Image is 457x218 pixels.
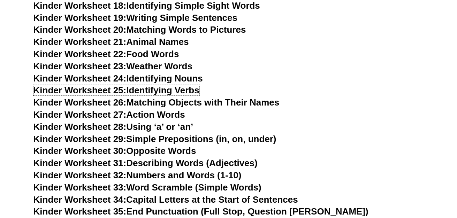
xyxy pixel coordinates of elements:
[33,206,368,217] a: Kinder Worksheet 35:End Punctuation (Full Stop, Question [PERSON_NAME])
[33,85,199,95] a: Kinder Worksheet 25:Identifying Verbs
[33,109,185,120] a: Kinder Worksheet 27:Action Words
[33,97,127,108] span: Kinder Worksheet 26:
[33,24,246,35] a: Kinder Worksheet 20:Matching Words to Pictures
[33,37,127,47] span: Kinder Worksheet 21:
[33,206,127,217] span: Kinder Worksheet 35:
[33,134,276,144] a: Kinder Worksheet 29:Simple Prepositions (in, on, under)
[33,170,242,180] a: Kinder Worksheet 32:Numbers and Words (1-10)
[33,122,127,132] span: Kinder Worksheet 28:
[33,182,261,193] a: Kinder Worksheet 33:Word Scramble (Simple Words)
[33,146,196,156] a: Kinder Worksheet 30:Opposite Words
[33,158,258,168] a: Kinder Worksheet 31:Describing Words (Adjectives)
[33,61,192,71] a: Kinder Worksheet 23:Weather Words
[33,109,127,120] span: Kinder Worksheet 27:
[33,0,127,11] span: Kinder Worksheet 18:
[33,73,127,84] span: Kinder Worksheet 24:
[33,97,280,108] a: Kinder Worksheet 26:Matching Objects with Their Names
[33,122,193,132] a: Kinder Worksheet 28:Using ‘a’ or ‘an’
[33,85,127,95] span: Kinder Worksheet 25:
[33,194,298,205] a: Kinder Worksheet 34:Capital Letters at the Start of Sentences
[33,13,127,23] span: Kinder Worksheet 19:
[33,24,127,35] span: Kinder Worksheet 20:
[33,158,127,168] span: Kinder Worksheet 31:
[33,49,179,59] a: Kinder Worksheet 22:Food Words
[33,134,127,144] span: Kinder Worksheet 29:
[33,13,237,23] a: Kinder Worksheet 19:Writing Simple Sentences
[33,0,260,11] a: Kinder Worksheet 18:Identifying Simple Sight Words
[33,194,127,205] span: Kinder Worksheet 34:
[33,170,127,180] span: Kinder Worksheet 32:
[33,37,189,47] a: Kinder Worksheet 21:Animal Names
[33,182,127,193] span: Kinder Worksheet 33:
[33,49,127,59] span: Kinder Worksheet 22:
[33,61,127,71] span: Kinder Worksheet 23:
[33,146,127,156] span: Kinder Worksheet 30:
[33,73,203,84] a: Kinder Worksheet 24:Identifying Nouns
[340,140,457,218] iframe: Chat Widget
